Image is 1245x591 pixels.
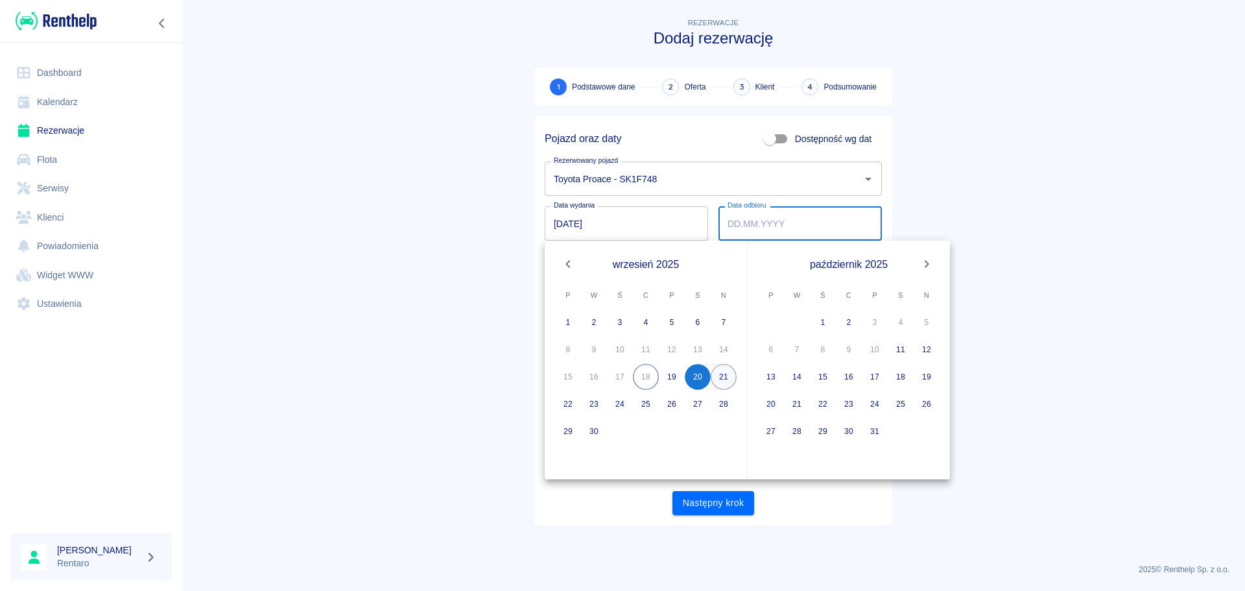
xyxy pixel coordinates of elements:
button: Następny krok [672,491,755,515]
button: 12 [914,337,940,363]
span: październik 2025 [810,256,888,272]
span: 2 [669,80,673,94]
h3: Dodaj rezerwację [534,29,892,47]
input: DD.MM.YYYY [545,206,708,241]
button: 13 [758,364,784,390]
span: 1 [557,80,560,94]
button: 11 [888,337,914,363]
span: 4 [807,80,812,94]
a: Serwisy [10,174,172,203]
a: Dashboard [10,58,172,88]
button: 28 [711,391,737,417]
span: niedziela [712,282,735,308]
span: Rezerwacje [688,19,739,27]
a: Ustawienia [10,289,172,319]
button: 2 [836,309,862,335]
a: Klienci [10,203,172,232]
button: 6 [685,309,711,335]
a: Renthelp logo [10,10,97,32]
button: 25 [888,391,914,417]
button: 18 [888,364,914,390]
button: 22 [555,391,581,417]
label: Data wydania [554,200,595,210]
span: Klient [755,81,775,93]
button: 27 [758,418,784,444]
button: 1 [555,309,581,335]
button: 29 [810,418,836,444]
span: środa [608,282,632,308]
button: 4 [633,309,659,335]
button: 20 [758,391,784,417]
button: Otwórz [859,170,877,188]
p: 2025 © Renthelp Sp. z o.o. [197,564,1229,575]
span: niedziela [915,282,938,308]
button: Previous month [555,251,581,277]
a: Powiadomienia [10,232,172,261]
img: Renthelp logo [16,10,97,32]
span: czwartek [634,282,658,308]
button: 30 [836,418,862,444]
button: 16 [836,364,862,390]
label: Rezerwowany pojazd [554,156,618,165]
button: 3 [607,309,633,335]
button: 22 [810,391,836,417]
button: 21 [711,364,737,390]
span: piątek [863,282,886,308]
button: 27 [685,391,711,417]
button: 2 [581,309,607,335]
button: 29 [555,418,581,444]
button: 14 [784,364,810,390]
button: 17 [862,364,888,390]
button: 24 [607,391,633,417]
span: sobota [686,282,709,308]
span: Podsumowanie [824,81,877,93]
span: poniedziałek [759,282,783,308]
span: 3 [739,80,744,94]
button: 31 [862,418,888,444]
span: Dostępność wg dat [795,132,871,146]
p: Rentaro [57,557,140,570]
button: 24 [862,391,888,417]
span: czwartek [837,282,860,308]
button: 5 [659,309,685,335]
button: Next month [914,251,940,277]
span: piątek [660,282,683,308]
button: Zwiń nawigację [152,15,172,32]
button: 23 [836,391,862,417]
button: 23 [581,391,607,417]
h6: [PERSON_NAME] [57,544,140,557]
a: Flota [10,145,172,175]
button: 25 [633,391,659,417]
span: poniedziałek [556,282,580,308]
button: 7 [711,309,737,335]
label: Data odbioru [728,200,766,210]
a: Kalendarz [10,88,172,117]
button: 20 [685,364,711,390]
button: 28 [784,418,810,444]
h5: Pojazd oraz daty [545,132,621,145]
span: Oferta [684,81,705,93]
input: DD.MM.YYYY [718,206,882,241]
button: 19 [914,364,940,390]
a: Widget WWW [10,261,172,290]
button: 26 [914,391,940,417]
span: sobota [889,282,912,308]
span: wrzesień 2025 [613,256,680,272]
span: wtorek [582,282,606,308]
button: 21 [784,391,810,417]
a: Rezerwacje [10,116,172,145]
span: wtorek [785,282,809,308]
button: 30 [581,418,607,444]
button: 19 [659,364,685,390]
button: 15 [810,364,836,390]
span: środa [811,282,835,308]
span: Podstawowe dane [572,81,635,93]
button: 1 [810,309,836,335]
button: 26 [659,391,685,417]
